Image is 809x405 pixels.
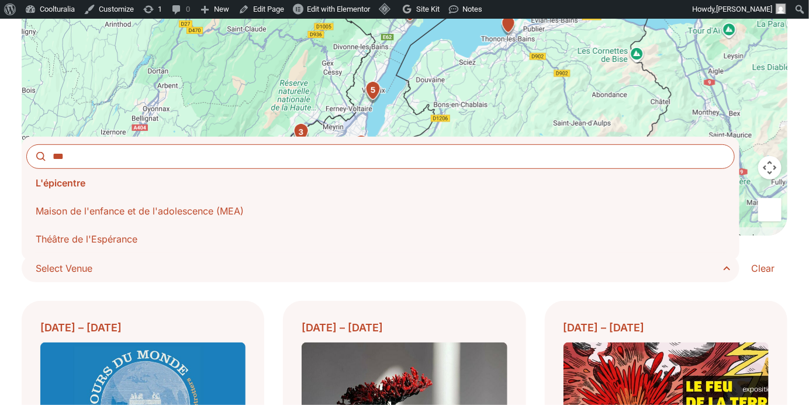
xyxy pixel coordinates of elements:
div: Théâtre Maurice Novarina, Thonon-Les-Bains4 Bis Av. d'Evian, 74200 Thonon-les-Bains, France [498,16,518,36]
div: 154 [350,134,373,157]
span: Select Venue [36,260,734,276]
div: [DATE] – [DATE] [563,320,769,335]
div: [DATE] – [DATE] [302,320,507,335]
span: Select Venue [36,260,92,276]
span: Select Venue [36,262,92,274]
span: Edit with Elementor [307,5,370,13]
button: Map camera controls [758,156,782,179]
li: Théâtre de l'Espérance [26,225,735,253]
li: L'épicentre [26,169,735,197]
span: [PERSON_NAME] [716,5,772,13]
div: 3 [289,122,313,146]
li: Maison de l'enfance et de l'adolescence (MEA) [26,197,735,225]
span: Clear [752,261,775,275]
span: Site Kit [416,5,440,13]
a: Report a map error [737,233,784,240]
input: Search [26,144,735,169]
button: Drag Pegman onto the map to open Street View [758,198,782,221]
a: Clear [739,254,787,282]
div: 5 [361,81,385,104]
div: Musée national suisse - Château de PranginsAvenue du Général Guiguer 3, 1197 Prangins [400,4,420,25]
div: [DATE] – [DATE] [40,320,246,335]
